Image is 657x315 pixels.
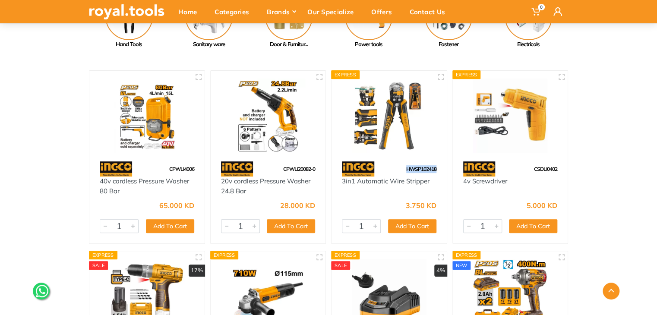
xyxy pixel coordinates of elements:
div: Door & Furnitur... [249,40,328,49]
div: Express [452,251,481,259]
div: Contact Us [404,3,457,21]
button: Add To Cart [388,219,436,233]
img: Royal Tools - 20v cordless Pressure Washer 24.8 Bar [218,79,318,153]
div: Express [331,70,360,79]
a: 40v cordless Pressure Washer 80 Bar [100,177,189,195]
img: 91.webp [100,161,132,176]
div: 17% [189,265,205,277]
a: 20v cordless Pressure Washer 24.8 Bar [221,177,310,195]
img: Royal Tools - 4v Screwdriver [461,79,560,153]
div: Our Specialize [301,3,365,21]
div: Electricals [488,40,568,49]
div: Power tools [328,40,408,49]
div: Express [331,251,360,259]
div: new [452,261,471,270]
span: HWSP102418 [406,166,436,172]
img: Royal Tools - 40v cordless Pressure Washer 80 Bar [97,79,197,153]
img: 91.webp [221,161,253,176]
div: Fastener [408,40,488,49]
div: Brands [261,3,301,21]
img: 91.webp [463,161,496,176]
img: Royal Tools - 3in1 Automatic Wire Stripper [339,79,439,153]
div: Express [89,251,117,259]
div: Hand Tools [89,40,169,49]
div: Sanitary ware [169,40,249,49]
button: Add To Cart [146,219,194,233]
button: Add To Cart [509,219,557,233]
div: SALE [331,261,350,270]
div: Express [210,251,239,259]
div: 28.000 KD [280,202,315,209]
span: 0 [538,4,545,10]
div: SALE [89,261,108,270]
span: CPWLI4006 [169,166,194,172]
img: 91.webp [342,161,374,176]
span: CSDLI0402 [534,166,557,172]
span: CPWLI20082-0 [283,166,315,172]
div: Home [172,3,208,21]
a: 4v Screwdriver [463,177,507,185]
div: Categories [208,3,261,21]
div: 65.000 KD [159,202,194,209]
div: Offers [365,3,404,21]
div: 4% [434,265,447,277]
div: 3.750 KD [406,202,436,209]
div: Express [452,70,481,79]
div: 5.000 KD [527,202,557,209]
a: 3in1 Automatic Wire Stripper [342,177,430,185]
img: royal.tools Logo [89,4,164,19]
button: Add To Cart [267,219,315,233]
